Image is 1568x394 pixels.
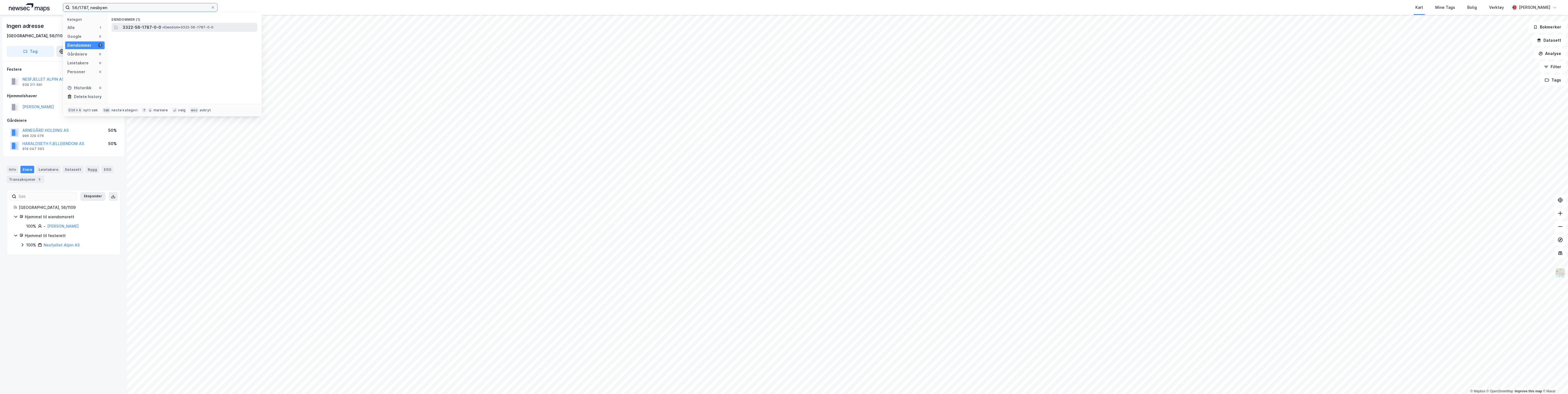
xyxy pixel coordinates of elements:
div: - [44,223,46,230]
div: Hjemmel til eiendomsrett [25,214,113,220]
div: Alle [67,24,75,31]
div: Ctrl + k [67,107,82,113]
div: Kart [1415,4,1423,11]
div: neste kategori [112,108,137,112]
div: 50% [108,127,117,134]
button: Analyse [1534,48,1566,59]
div: Eiere [20,166,34,173]
iframe: Chat Widget [1540,367,1568,394]
button: Datasett [1532,35,1566,46]
div: [GEOGRAPHIC_DATA], 56/1109 [7,33,65,39]
div: Gårdeiere [67,51,87,57]
input: Søk på adresse, matrikkel, gårdeiere, leietakere eller personer [70,3,211,12]
div: nytt søk [83,108,98,112]
div: 996 229 076 [22,134,44,138]
div: Kategori [67,17,105,22]
div: 919 047 593 [22,147,44,151]
div: 0 [98,61,102,65]
img: logo.a4113a55bc3d86da70a041830d287a7e.svg [9,3,50,12]
div: Datasett [63,166,83,173]
div: Bolig [1467,4,1477,11]
a: [PERSON_NAME] [47,224,79,228]
button: Bokmerker [1529,22,1566,33]
div: Gårdeiere [7,117,120,124]
div: Mine Tags [1435,4,1455,11]
div: Ingen adresse [7,22,45,30]
div: 0 [98,34,102,39]
div: Leietakere [36,166,60,173]
div: Info [7,166,18,173]
div: Verktøy [1489,4,1504,11]
a: OpenStreetMap [1487,389,1513,393]
div: [PERSON_NAME] [1519,4,1550,11]
div: markere [153,108,168,112]
div: 0 [98,86,102,90]
a: Mapbox [1470,389,1485,393]
div: Bygg [86,166,99,173]
div: 100% [26,242,36,248]
div: 939 211 691 [22,83,43,87]
div: Eiendommer [67,42,91,49]
button: Tag [7,46,54,57]
div: 1 [98,43,102,48]
div: Eiendommer (1) [107,13,262,23]
span: • [162,25,164,29]
div: avbryt [200,108,211,112]
a: Nesfjellet Alpin AS [44,243,80,247]
div: Historikk [67,85,91,91]
div: [GEOGRAPHIC_DATA], 56/1109 [19,204,113,211]
span: 3322-56-1787-0-0 [123,24,161,31]
span: Eiendom • 3322-56-1787-0-0 [162,25,213,30]
div: 1 [98,25,102,30]
div: 5 [37,177,42,182]
div: velg [178,108,186,112]
div: Hjemmelshaver [7,93,120,99]
div: Kontrollprogram for chat [1540,367,1568,394]
div: ESG [102,166,113,173]
button: Ekspander [80,192,105,201]
a: Improve this map [1515,389,1542,393]
div: Transaksjoner [7,175,44,183]
button: Tags [1540,75,1566,86]
div: 100% [26,223,36,230]
div: tab [102,107,111,113]
button: Filter [1539,61,1566,72]
div: Leietakere [67,60,89,66]
div: Personer [67,69,85,75]
input: Søk [16,192,77,201]
div: Hjemmel til festerett [25,232,113,239]
div: Delete history [74,93,102,100]
div: Festere [7,66,120,73]
div: 0 [98,70,102,74]
div: Google [67,33,81,40]
div: 50% [108,140,117,147]
img: Z [1555,268,1566,278]
div: 0 [98,52,102,56]
div: esc [190,107,198,113]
